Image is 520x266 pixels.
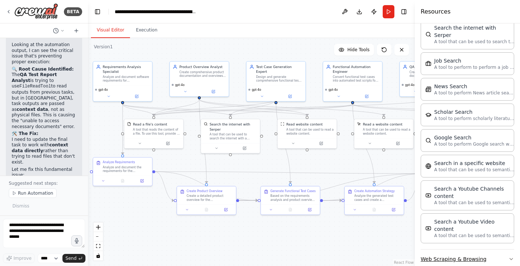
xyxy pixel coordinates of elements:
[3,254,35,263] button: Improve
[350,104,376,183] g: Edge from 3b3b2eba-e4bd-48f9-8a90-a6ef5ab55d27 to 71912af2-c68c-483b-b4db-83cb97754496
[92,7,103,17] button: Hide left sidebar
[405,83,414,87] span: gpt-4o
[328,88,338,91] span: gpt-4o
[334,44,374,56] button: Hide Tools
[12,42,76,65] p: Looking at the automation output, I can see the critical issue that's preventing proper execution:
[434,24,515,39] div: Search the internet with Serper
[409,64,456,69] div: QA Test Report Analyst
[354,189,395,193] div: Create Automation Strategy
[176,186,236,215] div: Create Product OverviewCreate a detailed product overview for the {application_name} website by t...
[62,254,85,263] button: Send
[12,72,76,130] p: The is trying to use to read outputs from previous tasks, but in [GEOGRAPHIC_DATA], task outputs ...
[425,192,431,198] img: YoutubeChannelSearchTool
[12,72,57,83] strong: QA Test Report Analyst
[364,207,385,213] button: No output available
[434,108,515,116] div: Scholar Search
[9,201,33,211] button: Dismiss
[120,104,125,154] g: Edge from b3bb6044-893e-4537-a8b8-3ad3f3aba17a to 4a845767-48b0-49b8-8919-b22c77600056
[363,122,402,127] div: Read a website content
[120,104,156,116] g: Edge from b3bb6044-893e-4537-a8b8-3ad3f3aba17a to 80494f72-f55b-4409-b527-d679eb3f82bc
[103,75,149,83] div: Analyze and document software requirements for {application_name}, breaking down functional and n...
[71,235,82,246] button: Click to speak your automation idea
[271,194,317,202] div: Based on the requirements analysis and product overview, generate comprehensive and specific func...
[204,122,207,126] img: SerperDevTool
[64,7,82,16] div: BETA
[347,47,370,53] span: Hide Tools
[196,207,217,213] button: No output available
[103,165,149,173] div: Analyze and document the requirements for the {application_name} website. IMPORTANT: Start by vis...
[425,138,431,143] img: SerplyWebSearchTool
[344,186,404,215] div: Create Automation StrategyAnalyze the generated test cases and create a comprehensive automation ...
[12,137,76,165] p: I need to update the final task to work with rather than trying to read files that don't exist.
[333,64,379,74] div: Functional Automation Engineer
[187,189,222,193] div: Create Product Overview
[434,83,515,90] div: News Search
[280,207,301,213] button: No output available
[120,104,309,116] g: Edge from b3bb6044-893e-4537-a8b8-3ad3f3aba17a to 26edee58-2a03-4845-9db0-c2968386f098
[103,64,149,74] div: Requirements Analysis Specialist
[169,61,229,97] div: Product Overview AnalystCreate comprehensive product documentation and overviews for {application...
[91,23,130,38] button: Visual Editor
[17,107,48,112] strong: context data
[434,218,515,233] div: Search a Youtube Video content
[123,94,150,100] button: Open in side panel
[357,122,361,126] img: ScrapeElementFromWebsiteTool
[12,167,76,178] p: Let me fix this fundamental issue:
[175,83,184,87] span: gpt-4o
[256,75,302,83] div: Design and generate comprehensive functional test cases for {application_name}, covering positive...
[93,251,103,261] button: toggle interactivity
[200,119,260,153] div: SerperDevToolSearch the internet with SerperA tool that can be used to search the internet with a...
[271,189,316,193] div: Generate Functional Test Cases
[154,141,181,146] button: Open in side panel
[210,132,257,140] div: A tool that can be used to search the internet with a search_query. Supports different search typ...
[93,222,103,232] button: zoom in
[133,128,180,135] div: A tool that reads the content of a file. To use this tool, provide a 'file_path' parameter with t...
[353,94,380,100] button: Open in side panel
[12,67,74,72] strong: 🔍 Root Cause Identified:
[197,99,209,183] g: Edge from 4971c348-a3a6-4aae-a1a6-03a49d50a452 to f1968126-aca3-4a45-b022-6e22c550f721
[239,171,425,203] g: Edge from f1968126-aca3-4a45-b022-6e22c550f721 to d4cb82b4-7832-452c-9f80-9fd4e7b89784
[425,225,431,231] img: YoutubeVideoSearchTool
[407,171,425,203] g: Edge from 71912af2-c68c-483b-b4db-83cb97754496 to d4cb82b4-7832-452c-9f80-9fd4e7b89784
[277,119,337,149] div: ScrapeWebsiteToolRead website contentA tool that can be used to read a website content.
[256,64,302,74] div: Test Case Generation Expert
[18,190,53,196] span: Run Automation
[354,119,414,149] div: ScrapeElementFromWebsiteToolRead a website contentA tool that can be used to read a website content.
[394,261,414,265] a: React Flow attribution
[354,194,401,202] div: Analyze the generated test cases and create a comprehensive automation strategy for {application_...
[9,180,79,186] p: Suggested next steps:
[50,26,68,35] button: Switch to previous chat
[425,61,431,67] img: SerplyJobSearchTool
[197,99,386,116] g: Edge from 4971c348-a3a6-4aae-a1a6-03a49d50a452 to 05b179d9-f8a5-4efc-9eae-207da2c2e744
[425,112,431,118] img: SerplyScholarSearchTool
[9,188,57,198] button: Run Automation
[434,64,515,70] p: A tool to perform to perform a job search in the [GEOGRAPHIC_DATA] with a search_query.
[187,194,233,202] div: Create a detailed product overview for the {application_name} website by thoroughly analyzing its...
[93,157,153,186] div: Analyze RequirementsAnalyze and document the requirements for the {application_name} website. IMP...
[228,99,278,116] g: Edge from 2cc2b3ec-34e6-493a-81bb-913e76cd673c to 8cf6a334-4f0e-4053-8677-012c79381aea
[421,7,451,16] h4: Resources
[93,241,103,251] button: fit view
[434,134,515,141] div: Google Search
[93,61,153,102] div: Requirements Analysis SpecialistAnalyze and document software requirements for {application_name}...
[425,31,431,37] img: SerperDevTool
[434,233,515,239] p: A tool that can be used to semantic search a query from a Youtube Video content.
[115,8,197,15] nav: breadcrumb
[231,145,258,151] button: Open in side panel
[399,61,459,97] div: QA Test Report AnalystCreate comprehensive testing documentation and executive summaries for {app...
[434,141,515,147] p: A tool to perform Google search with a search_query.
[323,171,425,203] g: Edge from facc117f-0aef-4e15-b16b-ee41e42d5db7 to d4cb82b4-7832-452c-9f80-9fd4e7b89784
[307,141,334,146] button: Open in side panel
[434,90,515,96] p: A tool to perform News article search with a search_query.
[93,232,103,241] button: zoom out
[218,207,234,213] button: Open in side panel
[130,23,163,38] button: Execution
[425,163,431,169] img: WebsiteSearchTool
[286,122,323,127] div: Read website content
[425,86,431,92] img: SerplyNewsSearchTool
[210,122,257,132] div: Search the internet with Serper
[112,178,133,184] button: No output available
[19,84,51,89] code: FileReadTool
[434,160,515,167] div: Search in a specific website
[301,207,318,213] button: Open in side panel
